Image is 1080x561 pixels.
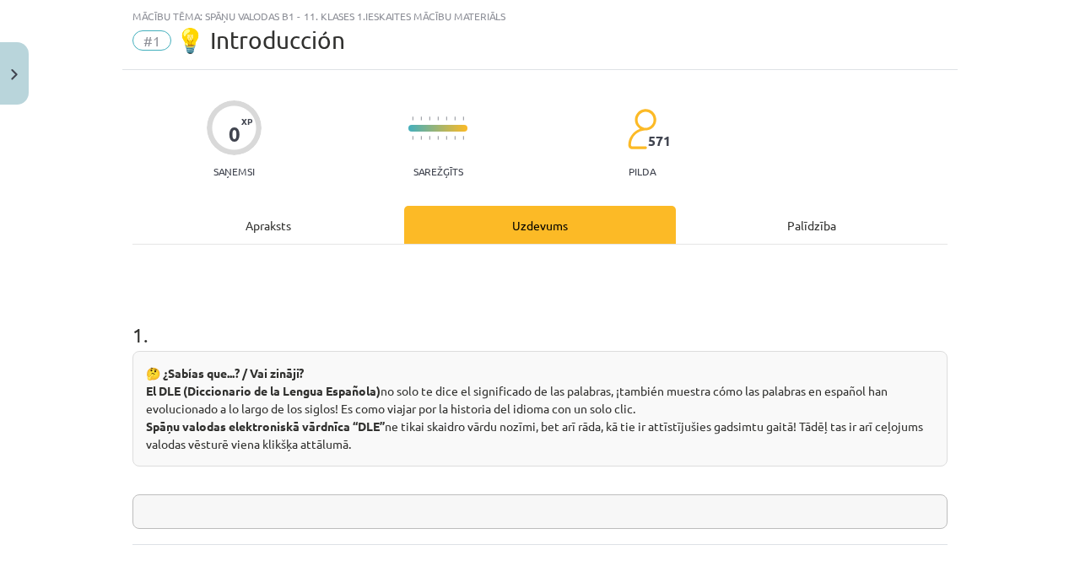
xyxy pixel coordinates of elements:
[229,122,240,146] div: 0
[437,116,439,121] img: icon-short-line-57e1e144782c952c97e751825c79c345078a6d821885a25fce030b3d8c18986b.svg
[146,365,304,380] strong: 🤔 ¿Sabías que...? / Vai zināji?
[412,136,413,140] img: icon-short-line-57e1e144782c952c97e751825c79c345078a6d821885a25fce030b3d8c18986b.svg
[676,206,948,244] div: Palīdzība
[429,136,430,140] img: icon-short-line-57e1e144782c952c97e751825c79c345078a6d821885a25fce030b3d8c18986b.svg
[648,133,671,148] span: 571
[454,116,456,121] img: icon-short-line-57e1e144782c952c97e751825c79c345078a6d821885a25fce030b3d8c18986b.svg
[429,116,430,121] img: icon-short-line-57e1e144782c952c97e751825c79c345078a6d821885a25fce030b3d8c18986b.svg
[175,26,345,54] span: 💡 Introducción
[146,383,381,398] strong: El DLE (Diccionario de la Lengua Española)
[420,136,422,140] img: icon-short-line-57e1e144782c952c97e751825c79c345078a6d821885a25fce030b3d8c18986b.svg
[629,165,656,177] p: pilda
[11,69,18,80] img: icon-close-lesson-0947bae3869378f0d4975bcd49f059093ad1ed9edebbc8119c70593378902aed.svg
[420,116,422,121] img: icon-short-line-57e1e144782c952c97e751825c79c345078a6d821885a25fce030b3d8c18986b.svg
[132,294,948,346] h1: 1 .
[462,136,464,140] img: icon-short-line-57e1e144782c952c97e751825c79c345078a6d821885a25fce030b3d8c18986b.svg
[146,418,385,434] strong: Spāņu valodas elektroniskā vārdnīca “DLE”
[445,116,447,121] img: icon-short-line-57e1e144782c952c97e751825c79c345078a6d821885a25fce030b3d8c18986b.svg
[404,206,676,244] div: Uzdevums
[132,30,171,51] span: #1
[241,116,252,126] span: XP
[413,165,463,177] p: Sarežģīts
[454,136,456,140] img: icon-short-line-57e1e144782c952c97e751825c79c345078a6d821885a25fce030b3d8c18986b.svg
[445,136,447,140] img: icon-short-line-57e1e144782c952c97e751825c79c345078a6d821885a25fce030b3d8c18986b.svg
[627,108,656,150] img: students-c634bb4e5e11cddfef0936a35e636f08e4e9abd3cc4e673bd6f9a4125e45ecb1.svg
[132,10,948,22] div: Mācību tēma: Spāņu valodas b1 - 11. klases 1.ieskaites mācību materiāls
[207,165,262,177] p: Saņemsi
[132,351,948,467] div: no solo te dice el significado de las palabras, ¡también muestra cómo las palabras en español han...
[437,136,439,140] img: icon-short-line-57e1e144782c952c97e751825c79c345078a6d821885a25fce030b3d8c18986b.svg
[462,116,464,121] img: icon-short-line-57e1e144782c952c97e751825c79c345078a6d821885a25fce030b3d8c18986b.svg
[132,206,404,244] div: Apraksts
[412,116,413,121] img: icon-short-line-57e1e144782c952c97e751825c79c345078a6d821885a25fce030b3d8c18986b.svg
